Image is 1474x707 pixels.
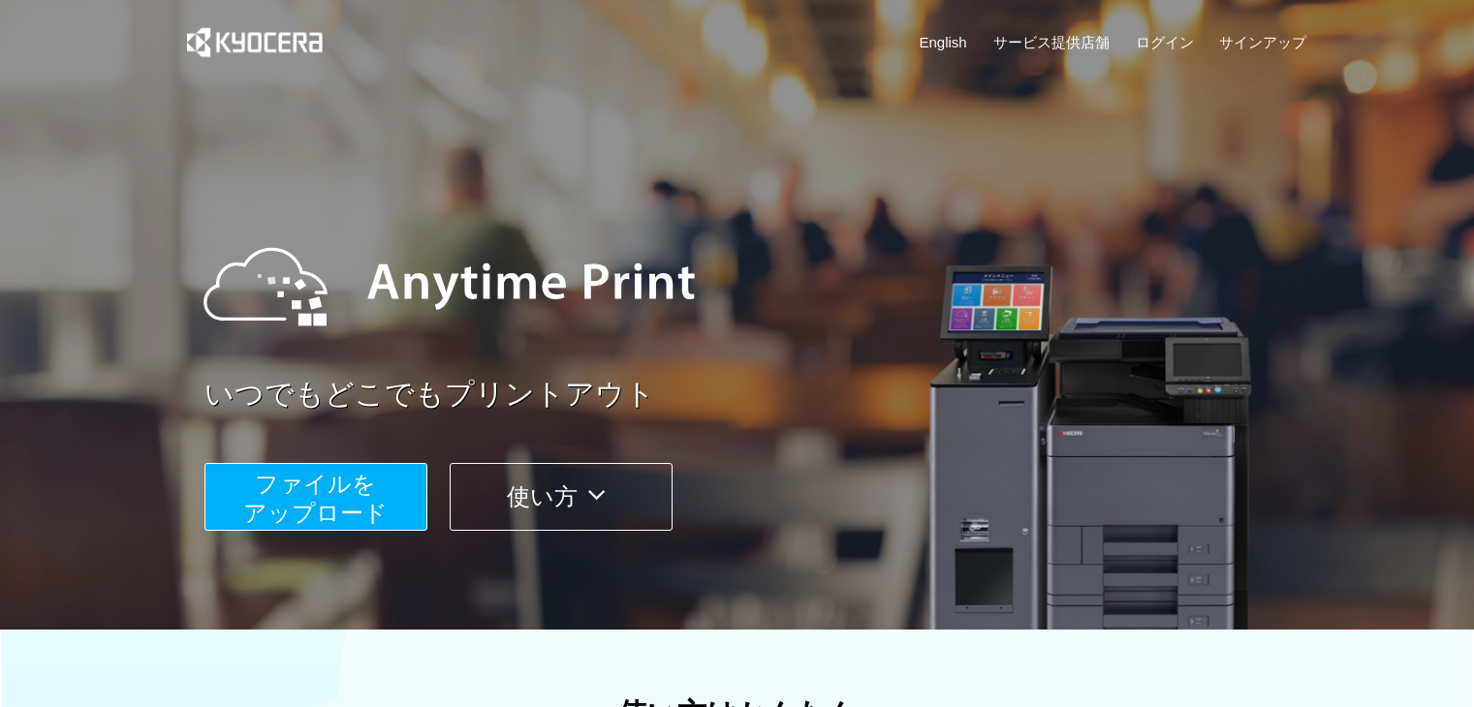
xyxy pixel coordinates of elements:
[243,471,388,526] span: ファイルを ​​アップロード
[993,32,1110,52] a: サービス提供店舗
[204,374,1319,415] a: いつでもどこでもプリントアウト
[1136,32,1194,52] a: ログイン
[450,463,673,531] button: 使い方
[920,32,967,52] a: English
[1219,32,1306,52] a: サインアップ
[204,463,427,531] button: ファイルを​​アップロード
